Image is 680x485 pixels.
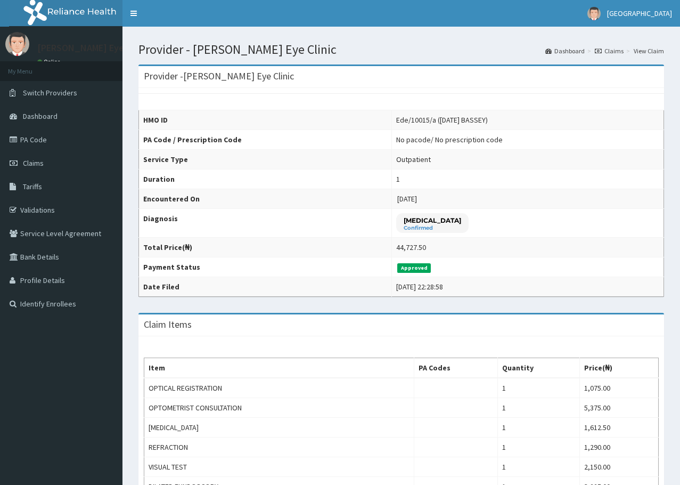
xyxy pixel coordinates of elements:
small: Confirmed [404,225,461,231]
a: Dashboard [545,46,585,55]
p: [PERSON_NAME] Eye Clinic [37,43,149,53]
span: Approved [397,263,431,273]
th: Encountered On [139,189,392,209]
td: OPTICAL REGISTRATION [144,378,414,398]
div: Outpatient [396,154,431,165]
th: Diagnosis [139,209,392,238]
th: Item [144,358,414,378]
div: 44,727.50 [396,242,426,253]
span: Dashboard [23,111,58,121]
th: Payment Status [139,257,392,277]
h3: Provider - [PERSON_NAME] Eye Clinic [144,71,294,81]
img: User Image [587,7,601,20]
td: 1,075.00 [579,378,658,398]
td: 1,290.00 [579,438,658,457]
td: 1 [497,398,579,418]
span: [DATE] [397,194,417,204]
td: 2,150.00 [579,457,658,477]
td: 1 [497,457,579,477]
td: 5,375.00 [579,398,658,418]
td: VISUAL TEST [144,457,414,477]
td: 1 [497,438,579,457]
td: 1 [497,418,579,438]
p: [MEDICAL_DATA] [404,216,461,225]
td: 1 [497,378,579,398]
th: Total Price(₦) [139,238,392,257]
h3: Claim Items [144,320,192,329]
div: 1 [396,174,400,184]
th: PA Codes [414,358,497,378]
span: Claims [23,158,44,168]
div: Ede/10015/a ([DATE] BASSEY) [396,115,488,125]
th: Date Filed [139,277,392,297]
th: Quantity [497,358,579,378]
span: Tariffs [23,182,42,191]
a: Claims [595,46,624,55]
td: REFRACTION [144,438,414,457]
th: Service Type [139,150,392,169]
th: PA Code / Prescription Code [139,130,392,150]
th: Price(₦) [579,358,658,378]
td: OPTOMETRIST CONSULTATION [144,398,414,418]
th: HMO ID [139,110,392,130]
a: Online [37,58,63,66]
a: View Claim [634,46,664,55]
div: No pacode / No prescription code [396,134,503,145]
td: [MEDICAL_DATA] [144,418,414,438]
div: [DATE] 22:28:58 [396,281,443,292]
h1: Provider - [PERSON_NAME] Eye Clinic [138,43,664,56]
span: [GEOGRAPHIC_DATA] [607,9,672,18]
td: 1,612.50 [579,418,658,438]
img: User Image [5,32,29,56]
th: Duration [139,169,392,189]
span: Switch Providers [23,88,77,98]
